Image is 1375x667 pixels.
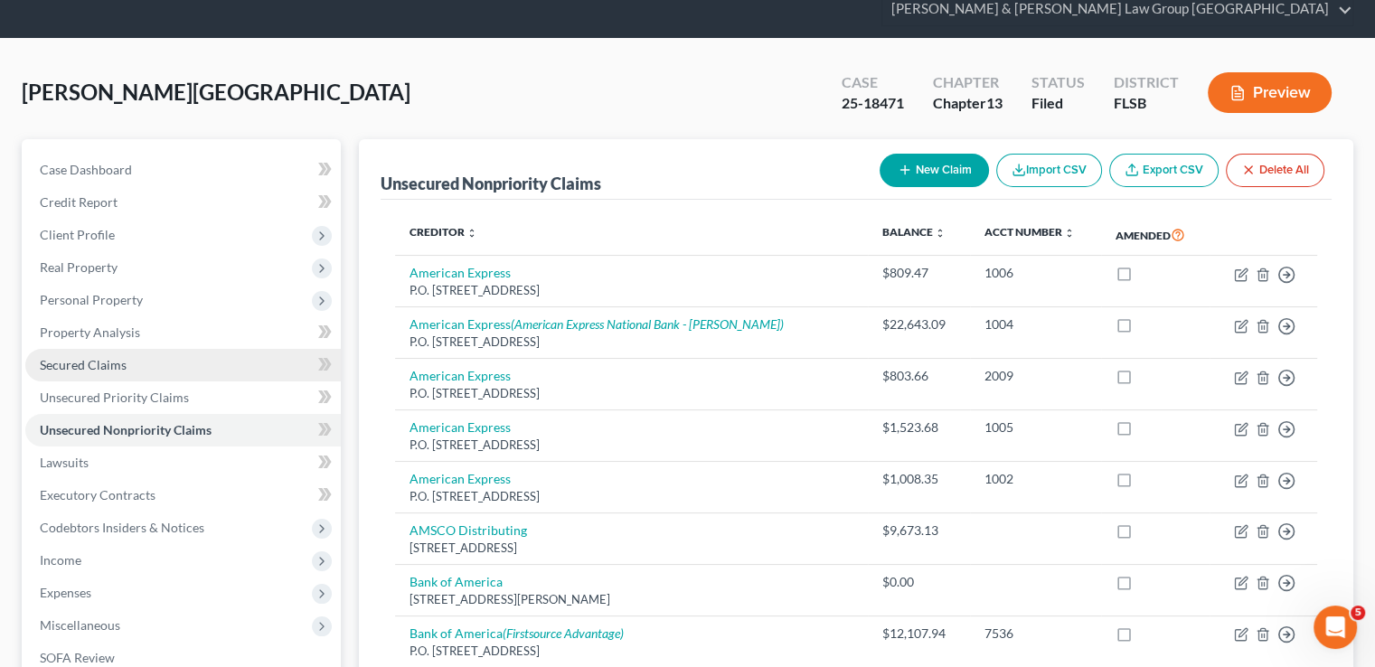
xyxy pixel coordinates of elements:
[1208,72,1332,113] button: Preview
[40,650,115,665] span: SOFA Review
[25,414,341,446] a: Unsecured Nonpriority Claims
[1101,214,1210,256] th: Amended
[1031,93,1085,114] div: Filed
[410,488,853,505] div: P.O. [STREET_ADDRESS]
[1064,228,1075,239] i: unfold_more
[1314,606,1357,649] iframe: Intercom live chat
[40,162,132,177] span: Case Dashboard
[410,540,853,557] div: [STREET_ADDRESS]
[882,367,955,385] div: $803.66
[1351,606,1365,620] span: 5
[410,522,527,538] a: AMSCO Distributing
[882,418,955,437] div: $1,523.68
[882,315,955,333] div: $22,643.09
[882,521,955,540] div: $9,673.13
[1226,154,1324,187] button: Delete All
[40,487,155,503] span: Executory Contracts
[410,316,784,332] a: American Express(American Express National Bank - [PERSON_NAME])
[842,72,904,93] div: Case
[984,264,1087,282] div: 1006
[410,437,853,454] div: P.O. [STREET_ADDRESS]
[40,259,118,275] span: Real Property
[410,282,853,299] div: P.O. [STREET_ADDRESS]
[40,194,118,210] span: Credit Report
[882,573,955,591] div: $0.00
[935,228,946,239] i: unfold_more
[1031,72,1085,93] div: Status
[410,591,853,608] div: [STREET_ADDRESS][PERSON_NAME]
[933,72,1003,93] div: Chapter
[25,316,341,349] a: Property Analysis
[40,617,120,633] span: Miscellaneous
[25,154,341,186] a: Case Dashboard
[40,520,204,535] span: Codebtors Insiders & Notices
[410,333,853,351] div: P.O. [STREET_ADDRESS]
[40,585,91,600] span: Expenses
[882,264,955,282] div: $809.47
[511,316,784,332] i: (American Express National Bank - [PERSON_NAME])
[410,385,853,402] div: P.O. [STREET_ADDRESS]
[40,357,127,372] span: Secured Claims
[1114,93,1179,114] div: FLSB
[984,225,1075,239] a: Acct Number unfold_more
[40,552,81,568] span: Income
[842,93,904,114] div: 25-18471
[22,79,410,105] span: [PERSON_NAME][GEOGRAPHIC_DATA]
[503,625,624,641] i: (Firstsource Advantage)
[466,228,477,239] i: unfold_more
[410,419,511,435] a: American Express
[410,368,511,383] a: American Express
[1114,72,1179,93] div: District
[40,455,89,470] span: Lawsuits
[410,265,511,280] a: American Express
[933,93,1003,114] div: Chapter
[40,422,212,437] span: Unsecured Nonpriority Claims
[381,173,601,194] div: Unsecured Nonpriority Claims
[984,367,1087,385] div: 2009
[25,479,341,512] a: Executory Contracts
[410,225,477,239] a: Creditor unfold_more
[410,625,624,641] a: Bank of America(Firstsource Advantage)
[984,315,1087,333] div: 1004
[40,292,143,307] span: Personal Property
[40,324,140,340] span: Property Analysis
[984,625,1087,643] div: 7536
[25,349,341,381] a: Secured Claims
[40,227,115,242] span: Client Profile
[1109,154,1219,187] a: Export CSV
[986,94,1003,111] span: 13
[996,154,1102,187] button: Import CSV
[410,643,853,660] div: P.O. [STREET_ADDRESS]
[882,225,946,239] a: Balance unfold_more
[410,574,503,589] a: Bank of America
[880,154,989,187] button: New Claim
[984,470,1087,488] div: 1002
[25,446,341,479] a: Lawsuits
[40,390,189,405] span: Unsecured Priority Claims
[25,186,341,219] a: Credit Report
[882,625,955,643] div: $12,107.94
[882,470,955,488] div: $1,008.35
[410,471,511,486] a: American Express
[984,418,1087,437] div: 1005
[25,381,341,414] a: Unsecured Priority Claims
